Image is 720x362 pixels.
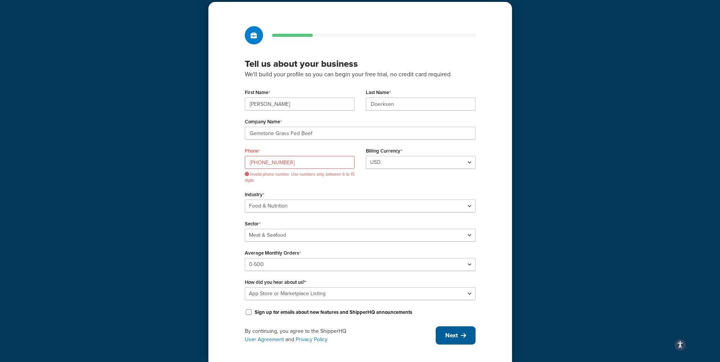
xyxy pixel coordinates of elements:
p: We'll build your profile so you can begin your free trial, no credit card required [245,69,476,79]
button: Next [436,326,476,345]
a: Privacy Policy [296,335,328,343]
label: Average Monthly Orders [245,250,301,256]
div: By continuing, you agree to the ShipperHQ and [245,327,436,344]
label: Last Name [366,90,391,96]
label: Company Name [245,119,282,125]
label: Billing Currency [366,148,402,154]
label: How did you hear about us? [245,279,307,285]
a: User Agreement [245,335,284,343]
span: Next [445,331,458,340]
label: Sector [245,221,261,227]
h3: Tell us about your business [245,58,476,69]
label: Sign up for emails about new features and ShipperHQ announcements [255,309,412,316]
label: Industry [245,192,265,198]
label: First Name [245,90,270,96]
label: Phone [245,148,260,154]
span: Invalid phone number. Use numbers only, between 6 to 15 digits. [245,172,354,183]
